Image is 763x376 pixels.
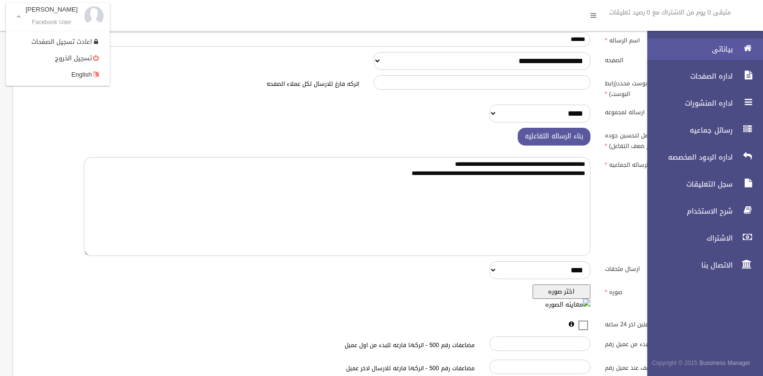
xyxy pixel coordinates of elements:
label: المتفاعلين اخر 24 ساعه [598,316,713,330]
span: اداره المنشورات [639,98,736,108]
a: بياناتى [639,39,763,60]
a: الاشتراك [639,228,763,249]
small: Facebook User [26,19,78,26]
a: اداره الردود المخصصه [639,147,763,168]
a: تسجيل الخروج [6,50,109,67]
label: اسم الرساله [598,32,713,46]
a: رسائل جماعيه [639,120,763,141]
button: اختر صوره [533,284,590,299]
span: بياناتى [639,44,736,54]
a: الاتصال بنا [639,255,763,276]
h6: مضاعفات رقم 500 - اتركها فارغه للبدء من اول عميل [200,342,474,349]
button: بناء الرساله التفاعليه [518,128,590,146]
label: الصفحه [598,52,713,66]
label: ارسال ملحقات [598,261,713,275]
h6: اتركه فارغ للارسال لكل عملاء الصفحه [84,81,359,87]
img: معاينه الصوره [545,299,590,310]
span: الاتصال بنا [639,260,736,270]
label: ارسل للمتفاعلين على بوست محدد(رابط البوست) [598,75,713,99]
span: رسائل جماعيه [639,125,736,135]
a: اعادت تسجيل الصفحات [6,34,109,50]
label: نص الرساله الجماعيه [598,157,713,171]
a: شرح الاستخدام [639,201,763,222]
strong: Bussiness Manager [699,358,750,368]
a: [PERSON_NAME] Facebook User [6,3,110,32]
span: اداره الردود المخصصه [639,152,736,162]
span: الاشتراك [639,233,736,243]
a: English [6,67,109,83]
label: التوقف عند عميل رقم [598,360,713,373]
span: سجل التعليقات [639,179,736,189]
img: 84628273_176159830277856_972693363922829312_n.jpg [84,6,104,26]
label: صوره [598,284,713,298]
a: سجل التعليقات [639,174,763,195]
label: رساله تفاعليه (افضل لتحسين جوده الصفحه وتجنب حظر ضعف التفاعل) [598,128,713,152]
span: Copyright © 2015 [652,358,697,368]
a: اداره المنشورات [639,93,763,114]
p: [PERSON_NAME] [26,6,78,13]
span: اداره الصفحات [639,71,736,81]
label: البدء من عميل رقم [598,336,713,350]
label: ارساله لمجموعه [598,105,713,118]
span: شرح الاستخدام [639,206,736,216]
a: اداره الصفحات [639,66,763,87]
h6: مضاعفات رقم 500 - اتركها فارغه للارسال لاخر عميل [200,365,474,372]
